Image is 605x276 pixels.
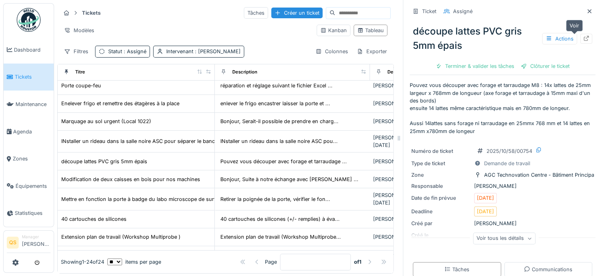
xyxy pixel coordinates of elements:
span: Agenda [13,128,51,135]
div: Filtres [60,46,92,57]
div: Intervenant [166,48,241,55]
div: Description [232,69,257,75]
div: Mettre en fonction la porte à badge du labo microscope de surfaces WET [61,195,240,203]
div: [PERSON_NAME][DATE] [373,134,426,149]
span: : [PERSON_NAME] [193,48,241,54]
div: Terminer & valider les tâches [432,61,517,71]
div: Responsable [411,182,471,190]
div: Manager [22,234,51,240]
div: réparation et réglage suivant le fichier Excel ... [220,82,333,89]
div: Statut [108,48,146,55]
div: Extension plan de travail (Workshop Multiprobe ) [61,233,181,241]
div: Titre [75,69,85,75]
div: Colonnes [312,46,352,57]
div: Retirer la poignée de la porte, vérifier le fon... [220,195,330,203]
div: Bonjour, Serait-il possible de prendre en charg... [220,118,338,125]
strong: of 1 [354,258,362,266]
div: Page [265,258,277,266]
div: 2025/10/58/00754 [486,147,532,155]
div: [PERSON_NAME] [411,220,594,227]
div: Voir [566,20,583,31]
a: Statistiques [4,200,54,227]
div: Tâches [444,266,469,273]
span: Zones [13,155,51,162]
a: Dashboard [4,36,54,64]
div: Deadline [411,208,471,215]
span: Équipements [16,182,51,190]
div: Créé par [411,220,471,227]
a: Tickets [4,64,54,91]
div: Type de ticket [411,160,471,167]
div: [PERSON_NAME] [373,215,426,223]
div: Pouvez vous découper avec forage et tarraudage ... [220,158,347,165]
div: Demandé par [387,69,416,75]
div: [PERSON_NAME] [373,82,426,89]
span: Tickets [15,73,51,81]
div: [PERSON_NAME] [373,118,426,125]
div: [PERSON_NAME] [411,182,594,190]
div: Tableau [357,27,384,34]
div: Enelever frigo et remettre des étagères à la place [61,100,179,107]
div: [DATE] [477,208,494,215]
div: Voir tous les détails [473,233,535,244]
div: Numéro de ticket [411,147,471,155]
div: découpe lattes PVC gris 5mm épais [61,158,147,165]
span: : Assigné [122,48,146,54]
strong: Tickets [79,9,104,17]
p: Pouvez vous découper avec forage et tarraudage M8 : 14x lattes de 25mm largeur x 768mm de longueu... [410,81,595,135]
div: Clôturer le ticket [517,61,573,71]
a: Zones [4,145,54,172]
div: [PERSON_NAME][DATE] [373,191,426,207]
div: [DATE] [477,194,494,202]
div: INstaller un rideau dans la salle noire ASC pour séparer le banc adas des autres bancs [61,137,271,145]
a: QS Manager[PERSON_NAME] [7,234,51,253]
div: Porte coupe-feu [61,82,101,89]
div: Showing 1 - 24 of 24 [61,258,104,266]
div: [PERSON_NAME] [373,233,426,241]
a: Agenda [4,118,54,145]
div: [PERSON_NAME] [373,100,426,107]
span: Statistiques [15,209,51,217]
div: Actions [542,33,577,44]
div: INstaller un rideau dans la salle noire ASC pou... [220,137,338,145]
a: Maintenance [4,91,54,118]
div: Créer un ticket [271,8,323,18]
div: [PERSON_NAME] [373,158,426,165]
div: Bonjour, Suite à notre échange avec [PERSON_NAME] ... [220,176,358,183]
div: Demande de travail [484,160,530,167]
div: Zone [411,171,471,179]
div: Ticket [422,8,436,15]
li: [PERSON_NAME] [22,234,51,251]
div: Communications [524,266,572,273]
div: découpe lattes PVC gris 5mm épais [410,21,595,56]
div: Kanban [320,27,347,34]
div: Date de fin prévue [411,194,471,202]
div: [PERSON_NAME] [373,176,426,183]
div: items per page [107,258,161,266]
div: AGC Technovation Centre - Bâtiment Principal [484,171,595,179]
img: Badge_color-CXgf-gQk.svg [17,8,41,32]
span: Dashboard [14,46,51,54]
div: Extension plan de travail (Workshop Multiprobe... [220,233,341,241]
div: Modèles [60,25,98,36]
span: Maintenance [16,100,51,108]
div: Exporter [353,46,391,57]
div: Modification de deux caisses en bois pour nos machines [61,176,200,183]
li: QS [7,237,19,249]
div: Assigné [453,8,473,15]
div: Marquage au sol urgent (Local 1022) [61,118,151,125]
div: 40 cartouches de silicones [61,215,126,223]
div: enlever le frigo encastrer laisser la porte et ... [220,100,330,107]
div: Tâches [244,7,268,19]
div: 40 cartouches de silicones (+/- remplies) à éva... [220,215,340,223]
a: Équipements [4,172,54,200]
